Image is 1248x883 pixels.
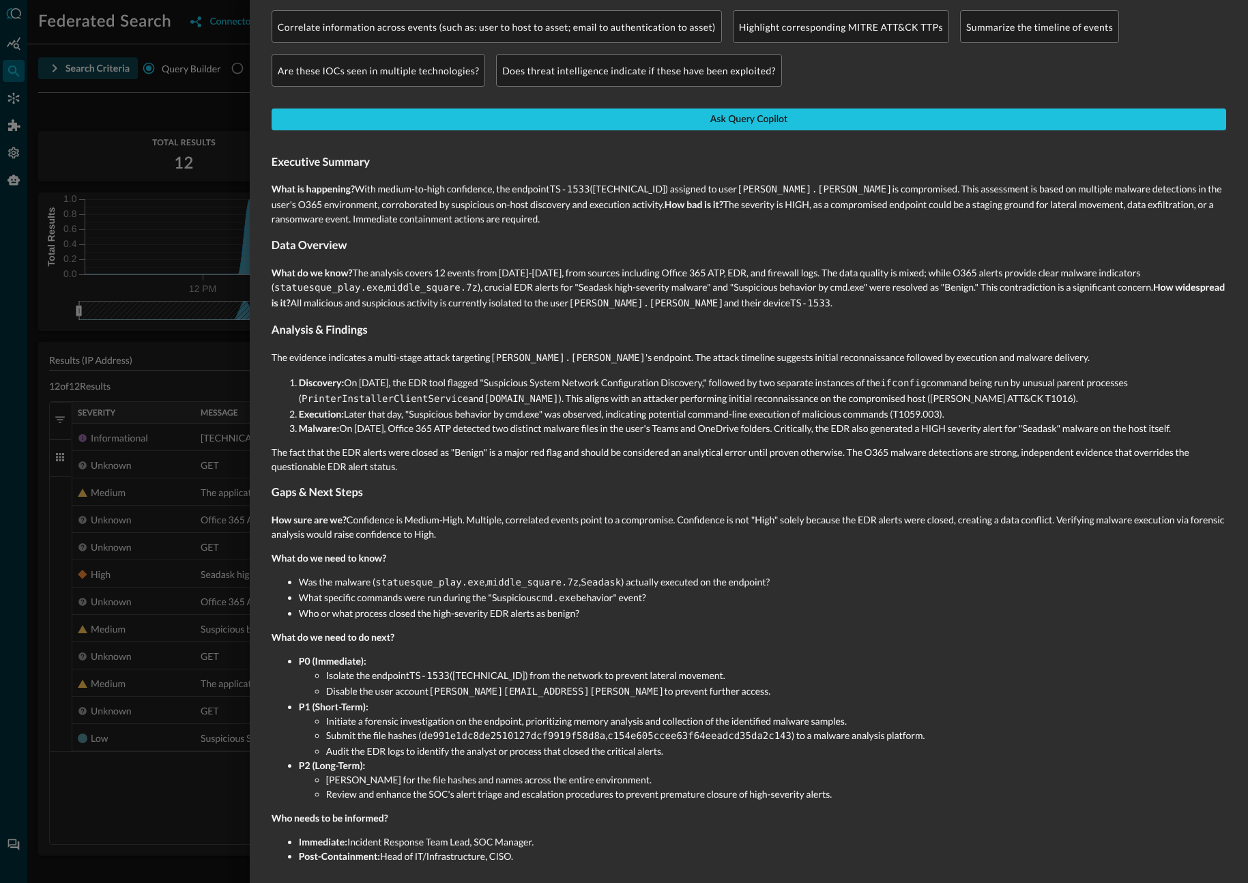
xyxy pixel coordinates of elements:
[272,267,353,278] strong: What do we know?
[326,744,1226,758] li: Audit the EDR logs to identify the analyst or process that closed the critical alerts.
[665,199,723,210] strong: How bad is it?
[737,184,893,195] code: [PERSON_NAME].[PERSON_NAME]
[299,835,1226,849] li: Incident Response Team Lead, SOC Manager.
[966,20,1113,34] p: Summarize the timeline of events
[272,108,1226,130] button: Ask Query Copilot
[326,668,1226,684] li: Isolate the endpoint ([TECHNICAL_ID]) from the network to prevent lateral movement.
[549,184,590,195] code: TS-1533
[422,731,606,742] code: de991e1dc8de2510127dcf9919f58d8a
[429,686,665,697] code: [PERSON_NAME][EMAIL_ADDRESS][PERSON_NAME]
[278,63,479,78] p: Are these IOCs seen in multiple technologies?
[272,514,347,525] strong: How sure are we?
[299,590,1226,606] li: What specific commands were run during the "Suspicious behavior" event?
[272,281,1225,308] strong: How widespread is it?
[272,445,1226,474] p: The fact that the EDR alerts were closed as "Benign" is a major red flag and should be considered...
[496,54,782,87] div: Does threat intelligence indicate if these have been exploited?
[960,10,1119,43] div: Summarize the timeline of events
[326,772,1226,787] li: [PERSON_NAME] for the file hashes and names across the entire environment.
[299,836,347,848] strong: Immediate:
[272,265,1226,311] p: The analysis covers 12 events from [DATE]-[DATE], from sources including Office 365 ATP, EDR, and...
[299,575,1226,590] li: Was the malware ( , , ) actually executed on the endpoint?
[299,408,344,420] strong: Execution:
[272,486,363,499] strong: Gaps & Next Steps
[299,421,1226,435] li: On [DATE], Office 365 ATP detected two distinct malware files in the user's Teams and OneDrive fo...
[272,182,1226,226] p: With medium-to-high confidence, the endpoint ([TECHNICAL_ID]) assigned to user is compromised. Th...
[326,728,1226,744] li: Submit the file hashes ( , ) to a malware analysis platform.
[710,111,787,128] div: Ask Query Copilot
[272,54,485,87] div: Are these IOCs seen in multiple technologies?
[274,283,383,293] code: statuesque_play.exe
[490,353,645,364] code: [PERSON_NAME].[PERSON_NAME]
[581,577,621,588] code: Seadask
[386,283,478,293] code: middle_square.7z
[484,394,559,405] code: [DOMAIN_NAME]
[487,577,579,588] code: middle_square.7z
[326,787,1226,801] li: Review and enhance the SOC's alert triage and escalation procedures to prevent premature closure ...
[272,323,368,336] strong: Analysis & Findings
[607,731,792,742] code: c154e605ccee63f64eeadcd35da2c143
[299,422,339,434] strong: Malware:
[272,239,347,252] strong: Data Overview
[880,378,926,389] code: ifconfig
[299,375,1226,407] li: On [DATE], the EDR tool flagged "Suspicious System Network Configuration Discovery," followed by ...
[326,684,1226,699] li: Disable the user account to prevent further access.
[409,671,450,682] code: TS-1533
[272,350,1226,366] p: The evidence indicates a multi-stage attack targeting 's endpoint. The attack timeline suggests i...
[375,577,484,588] code: statuesque_play.exe
[299,701,368,712] strong: P1 (Short-Term):
[568,298,724,309] code: [PERSON_NAME].[PERSON_NAME]
[272,183,355,194] strong: What is happening?
[326,714,1226,728] li: Initiate a forensic investigation on the endpoint, prioritizing memory analysis and collection of...
[502,63,776,78] p: Does threat intelligence indicate if these have been exploited?
[278,20,716,34] p: Correlate information across events (such as: user to host to asset; email to authentication to a...
[536,593,576,604] code: cmd.exe
[299,606,1226,620] li: Who or what process closed the high-severity EDR alerts as benign?
[299,655,366,667] strong: P0 (Immediate):
[272,812,388,824] strong: Who needs to be informed?
[272,156,370,169] strong: Executive Summary
[302,394,468,405] code: PrinterInstallerClientService
[299,850,380,862] strong: Post-Containment:
[299,759,365,771] strong: P2 (Long-Term):
[299,849,1226,863] li: Head of IT/Infrastructure, CISO.
[272,512,1226,541] p: Confidence is Medium-High. Multiple, correlated events point to a compromise. Confidence is not "...
[272,631,394,643] strong: What do we need to do next?
[299,377,344,388] strong: Discovery:
[739,20,943,34] p: Highlight corresponding MITRE ATT&CK TTPs
[272,552,386,564] strong: What do we need to know?
[733,10,949,43] div: Highlight corresponding MITRE ATT&CK TTPs
[790,298,830,309] code: TS-1533
[299,407,1226,421] li: Later that day, "Suspicious behavior by cmd.exe" was observed, indicating potential command-line ...
[272,10,722,43] div: Correlate information across events (such as: user to host to asset; email to authentication to a...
